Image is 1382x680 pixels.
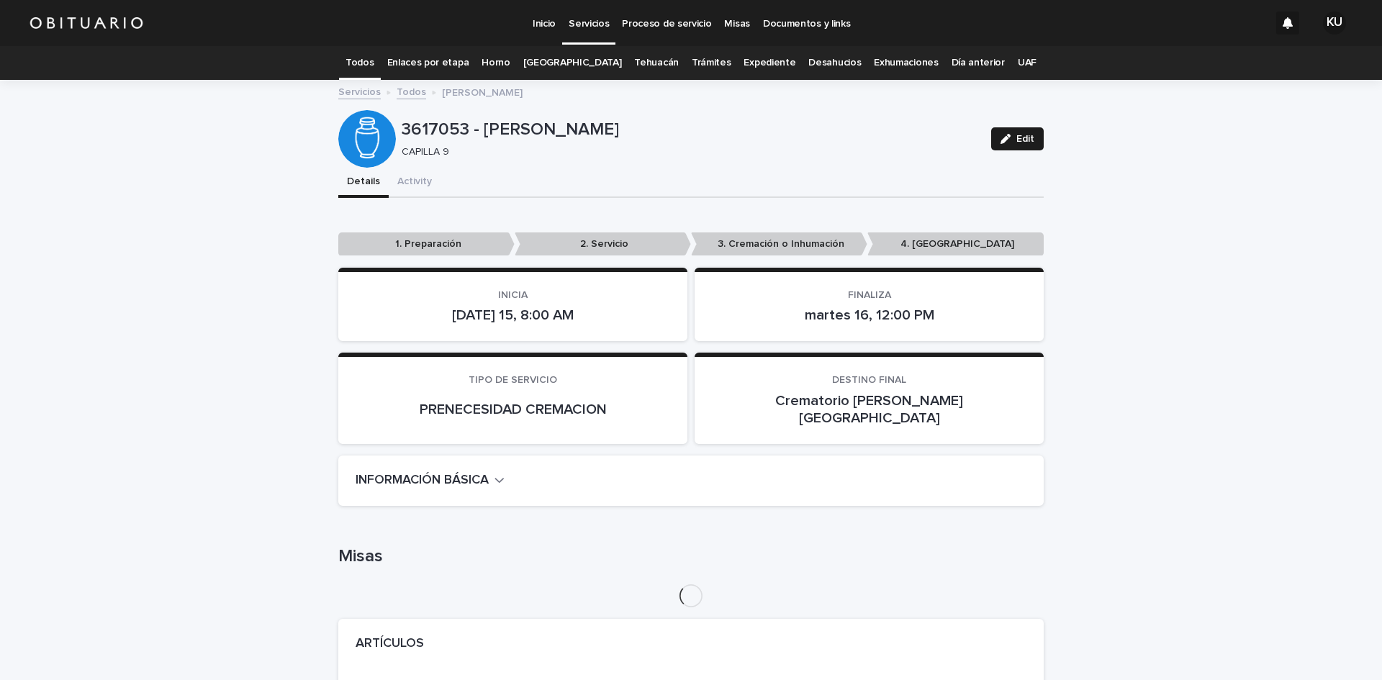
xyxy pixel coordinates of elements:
[1323,12,1346,35] div: KU
[744,46,795,80] a: Expediente
[1016,134,1034,144] span: Edit
[356,401,670,418] p: PRENECESIDAD CREMACION
[387,46,469,80] a: Enlaces por etapa
[867,232,1044,256] p: 4. [GEOGRAPHIC_DATA]
[402,146,974,158] p: CAPILLA 9
[482,46,510,80] a: Horno
[338,232,515,256] p: 1. Preparación
[338,168,389,198] button: Details
[691,232,867,256] p: 3. Cremación o Inhumación
[29,9,144,37] img: HUM7g2VNRLqGMmR9WVqf
[712,307,1026,324] p: martes 16, 12:00 PM
[1018,46,1036,80] a: UAF
[634,46,679,80] a: Tehuacán
[356,307,670,324] p: [DATE] 15, 8:00 AM
[442,83,523,99] p: [PERSON_NAME]
[952,46,1005,80] a: Día anterior
[848,290,891,300] span: FINALIZA
[874,46,938,80] a: Exhumaciones
[356,636,424,652] h2: ARTÍCULOS
[808,46,861,80] a: Desahucios
[345,46,374,80] a: Todos
[356,473,505,489] button: INFORMACIÓN BÁSICA
[991,127,1044,150] button: Edit
[402,119,980,140] p: 3617053 - [PERSON_NAME]
[692,46,731,80] a: Trámites
[389,168,441,198] button: Activity
[712,392,1026,427] p: Crematorio [PERSON_NAME][GEOGRAPHIC_DATA]
[832,375,906,385] span: DESTINO FINAL
[338,83,381,99] a: Servicios
[498,290,528,300] span: INICIA
[469,375,557,385] span: TIPO DE SERVICIO
[397,83,426,99] a: Todos
[523,46,622,80] a: [GEOGRAPHIC_DATA]
[338,546,1044,567] h1: Misas
[356,473,489,489] h2: INFORMACIÓN BÁSICA
[515,232,691,256] p: 2. Servicio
